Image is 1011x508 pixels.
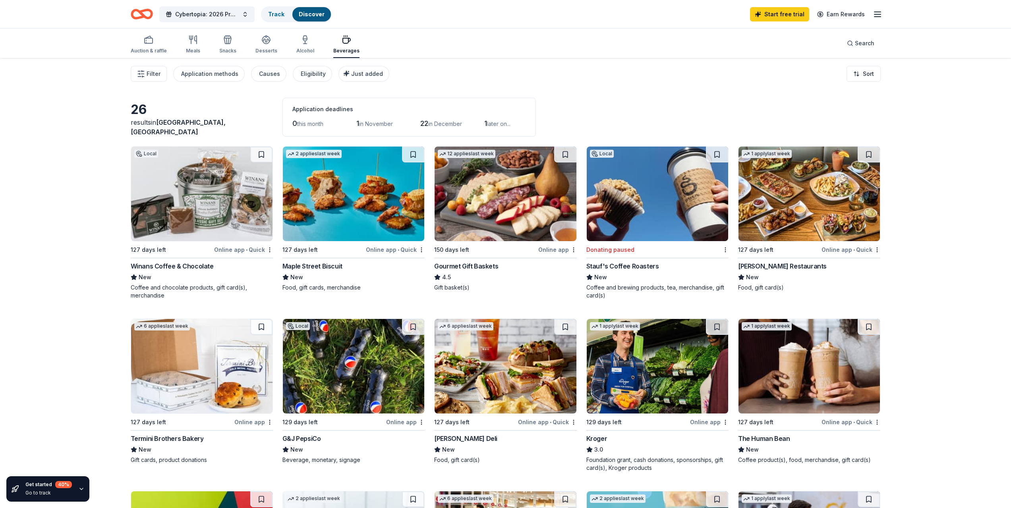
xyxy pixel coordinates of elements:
span: • [246,247,247,253]
div: 129 days left [282,417,318,427]
a: Image for Termini Brothers Bakery6 applieslast week127 days leftOnline appTermini Brothers Bakery... [131,319,273,464]
img: Image for G&J PepsiCo [283,319,424,413]
div: Maple Street Biscuit [282,261,342,271]
span: Sort [863,69,874,79]
span: 3.0 [594,445,603,454]
span: in December [428,120,462,127]
div: Beverages [333,48,360,54]
div: Gourmet Gift Baskets [434,261,498,271]
div: Application deadlines [292,104,526,114]
span: 1 [356,119,359,127]
div: 1 apply last week [742,150,792,158]
button: Application methods [173,66,245,82]
div: Go to track [25,490,72,496]
div: Winans Coffee & Chocolate [131,261,214,271]
button: Desserts [255,32,277,58]
div: 1 apply last week [590,322,640,330]
div: Application methods [181,69,238,79]
div: Get started [25,481,72,488]
div: The Human Bean [738,434,790,443]
span: in November [359,120,393,127]
div: Online app [234,417,273,427]
div: Snacks [219,48,236,54]
span: New [139,445,151,454]
span: Filter [147,69,160,79]
div: 127 days left [738,245,773,255]
button: Beverages [333,32,360,58]
div: Online app [690,417,729,427]
span: 0 [292,119,297,127]
a: Image for Thompson Restaurants1 applylast week127 days leftOnline app•Quick[PERSON_NAME] Restaura... [738,146,880,292]
img: Image for Gourmet Gift Baskets [435,147,576,241]
a: Image for Stauf's Coffee RoastersLocalDonating pausedStauf's Coffee RoastersNewCoffee and brewing... [586,146,729,299]
button: Meals [186,32,200,58]
span: in [131,118,226,136]
div: 12 applies last week [438,150,495,158]
span: Cybertopia: 2026 Premier Fundraiser [175,10,239,19]
a: Image for Kroger1 applylast week129 days leftOnline appKroger3.0Foundation grant, cash donations,... [586,319,729,472]
div: Auction & raffle [131,48,167,54]
div: Online app Quick [366,245,425,255]
a: Image for Gourmet Gift Baskets12 applieslast week150 days leftOnline appGourmet Gift Baskets4.5Gi... [434,146,576,292]
div: Gift cards, product donations [131,456,273,464]
div: 127 days left [434,417,470,427]
div: Food, gift card(s) [738,284,880,292]
div: [PERSON_NAME] Restaurants [738,261,827,271]
div: Kroger [586,434,607,443]
div: 6 applies last week [134,322,190,330]
img: Image for Termini Brothers Bakery [131,319,273,413]
img: Image for McAlister's Deli [435,319,576,413]
div: 40 % [55,481,72,488]
div: 26 [131,102,273,118]
div: Local [134,150,158,158]
span: Just added [351,70,383,77]
span: [GEOGRAPHIC_DATA], [GEOGRAPHIC_DATA] [131,118,226,136]
div: Coffee and chocolate products, gift card(s), merchandise [131,284,273,299]
a: Image for Winans Coffee & ChocolateLocal127 days leftOnline app•QuickWinans Coffee & ChocolateNew... [131,146,273,299]
div: Online app Quick [822,417,880,427]
a: Discover [299,11,325,17]
img: Image for The Human Bean [738,319,880,413]
div: Desserts [255,48,277,54]
div: Foundation grant, cash donations, sponsorships, gift card(s), Kroger products [586,456,729,472]
div: Gift basket(s) [434,284,576,292]
div: 129 days left [586,417,622,427]
img: Image for Maple Street Biscuit [283,147,424,241]
div: 2 applies last week [286,494,342,503]
a: Track [268,11,284,17]
span: New [139,272,151,282]
img: Image for Winans Coffee & Chocolate [131,147,273,241]
span: • [854,247,855,253]
button: TrackDiscover [261,6,332,22]
div: G&J PepsiCo [282,434,321,443]
span: 22 [420,119,428,127]
div: Food, gift card(s) [434,456,576,464]
div: Local [286,322,310,330]
span: later on... [487,120,510,127]
span: • [398,247,399,253]
span: 4.5 [442,272,451,282]
div: Local [590,150,614,158]
button: Filter [131,66,167,82]
div: 1 apply last week [742,322,792,330]
div: Eligibility [301,69,326,79]
div: Stauf's Coffee Roasters [586,261,659,271]
button: Alcohol [296,32,314,58]
div: Coffee product(s), food, merchandise, gift card(s) [738,456,880,464]
div: Donating paused [586,245,634,255]
div: Food, gift cards, merchandise [282,284,425,292]
div: 150 days left [434,245,469,255]
img: Image for Kroger [587,319,728,413]
div: [PERSON_NAME] Deli [434,434,497,443]
span: Search [855,39,874,48]
img: Image for Stauf's Coffee Roasters [587,147,728,241]
a: Image for McAlister's Deli6 applieslast week127 days leftOnline app•Quick[PERSON_NAME] DeliNewFoo... [434,319,576,464]
span: New [290,272,303,282]
a: Home [131,5,153,23]
img: Image for Thompson Restaurants [738,147,880,241]
div: Online app [386,417,425,427]
button: Just added [338,66,389,82]
div: Beverage, monetary, signage [282,456,425,464]
div: 6 applies last week [438,494,493,503]
button: Snacks [219,32,236,58]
